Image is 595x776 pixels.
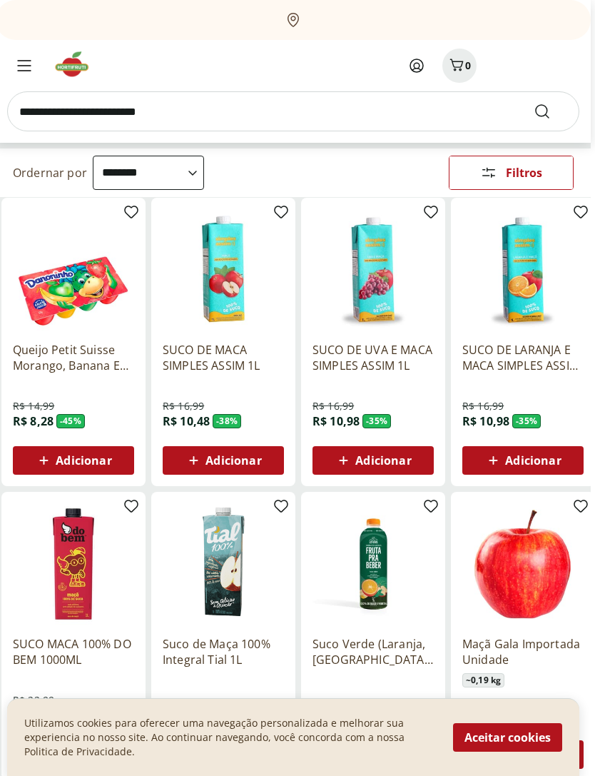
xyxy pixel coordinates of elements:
[312,446,434,475] button: Adicionar
[449,156,574,190] button: Filtros
[7,49,41,83] button: Menu
[462,399,504,413] span: R$ 16,99
[13,636,134,667] a: SUCO MACA 100% DO BEM 1000ML
[13,165,87,181] label: Ordernar por
[163,446,284,475] button: Adicionar
[312,209,434,331] img: SUCO DE UVA E MACA SIMPLES ASSIM 1L
[312,413,360,429] span: R$ 10,98
[462,673,504,687] span: ~ 0,19 kg
[13,399,54,413] span: R$ 14,99
[312,342,434,373] a: SUCO DE UVA E MACA SIMPLES ASSIM 1L
[462,503,584,625] img: Maçã Gala Importada Unidade
[53,50,101,79] img: Hortifruti
[7,91,579,131] input: search
[13,446,134,475] button: Adicionar
[465,59,471,72] span: 0
[163,399,204,413] span: R$ 16,99
[56,414,85,428] span: - 45 %
[505,455,561,466] span: Adicionar
[453,723,562,752] button: Aceitar cookies
[163,209,284,331] img: SUCO DE MACA SIMPLES ASSIM 1L
[312,503,434,625] img: Suco Verde (Laranja, Hortelã, Couve, Maça e Gengibre) 1L
[163,503,284,625] img: Suco de Maça 100% Integral Tial 1L
[462,446,584,475] button: Adicionar
[163,413,210,429] span: R$ 10,48
[205,455,261,466] span: Adicionar
[56,455,111,466] span: Adicionar
[312,399,354,413] span: R$ 16,99
[163,342,284,373] a: SUCO DE MACA SIMPLES ASSIM 1L
[462,209,584,331] img: SUCO DE LARANJA E MACA SIMPLES ASSIM 1L
[24,716,436,759] p: Utilizamos cookies para oferecer uma navegação personalizada e melhorar sua experiencia no nosso ...
[362,414,391,428] span: - 35 %
[462,342,584,373] a: SUCO DE LARANJA E MACA SIMPLES ASSIM 1L
[462,636,584,667] a: Maçã Gala Importada Unidade
[13,693,54,707] span: R$ 22,99
[163,636,284,667] a: Suco de Maça 100% Integral Tial 1L
[13,413,54,429] span: R$ 8,28
[213,414,241,428] span: - 38 %
[13,342,134,373] a: Queijo Petit Suisse Morango, Banana E Maçã-Verde Toy Story 4 Danoninho Bandeja 320G 8 Unidades
[512,414,541,428] span: - 35 %
[13,503,134,625] img: SUCO MACA 100% DO BEM 1000ML
[534,103,568,120] button: Submit Search
[480,164,497,181] svg: Abrir Filtros
[442,49,477,83] button: Carrinho
[506,167,542,178] span: Filtros
[13,209,134,331] img: Queijo Petit Suisse Morango, Banana E Maçã-Verde Toy Story 4 Danoninho Bandeja 320G 8 Unidades
[355,455,411,466] span: Adicionar
[312,636,434,667] a: Suco Verde (Laranja, [GEOGRAPHIC_DATA], Couve, Maça e Gengibre) 1L
[462,413,509,429] span: R$ 10,98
